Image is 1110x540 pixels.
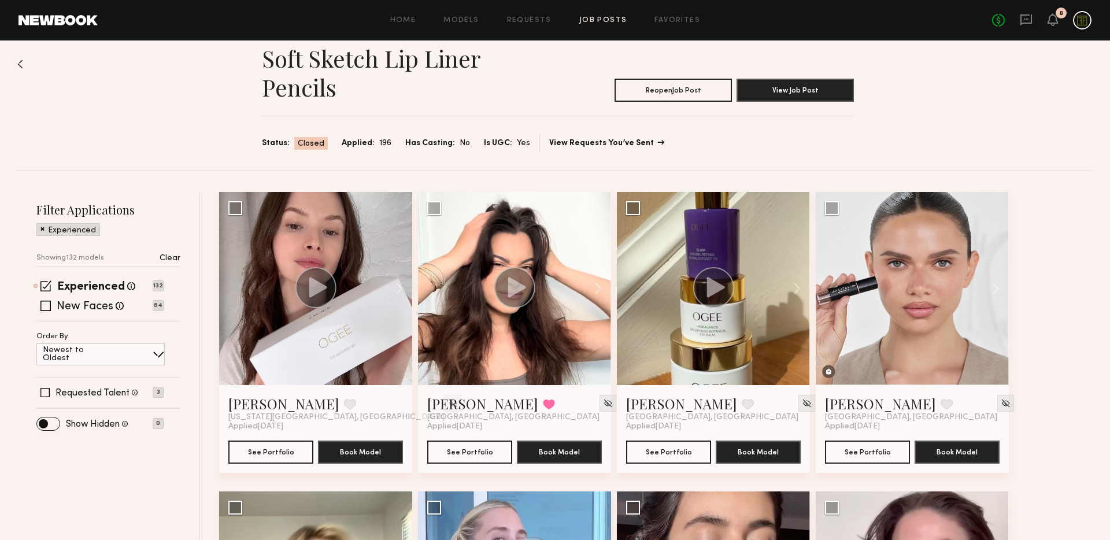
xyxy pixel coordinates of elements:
a: Models [443,17,479,24]
a: View Requests You’ve Sent [549,139,663,147]
a: Favorites [654,17,700,24]
span: [GEOGRAPHIC_DATA], [GEOGRAPHIC_DATA] [825,413,997,422]
img: Unhide Model [802,398,812,408]
span: Status: [262,137,290,150]
span: Applied: [342,137,375,150]
p: 64 [153,300,164,311]
button: Book Model [318,441,403,464]
span: [US_STATE][GEOGRAPHIC_DATA], [GEOGRAPHIC_DATA] [228,413,445,422]
button: Book Model [517,441,602,464]
p: Newest to Oldest [43,346,112,363]
img: Unhide Model [603,398,613,408]
span: No [460,137,470,150]
label: Experienced [57,282,125,293]
button: Book Model [716,441,801,464]
a: [PERSON_NAME] [626,394,737,413]
a: Home [390,17,416,24]
span: Closed [298,138,324,150]
label: New Faces [57,301,113,313]
div: 8 [1059,10,1063,17]
a: [PERSON_NAME] [825,394,936,413]
p: 0 [153,418,164,429]
label: Requested Talent [55,389,129,398]
p: Showing 132 models [36,254,104,262]
label: Show Hidden [66,420,120,429]
button: See Portfolio [825,441,910,464]
a: Book Model [915,446,1000,456]
a: [PERSON_NAME] [427,394,538,413]
span: [GEOGRAPHIC_DATA], [GEOGRAPHIC_DATA] [626,413,798,422]
button: See Portfolio [228,441,313,464]
a: Requests [507,17,552,24]
div: Applied [DATE] [825,422,1000,431]
span: Has Casting: [405,137,455,150]
a: [PERSON_NAME] [228,394,339,413]
button: View Job Post [737,79,854,102]
p: Order By [36,333,68,341]
span: 196 [379,137,391,150]
button: Book Model [915,441,1000,464]
div: Applied [DATE] [427,422,602,431]
span: Yes [517,137,530,150]
button: See Portfolio [626,441,711,464]
h1: Soft Sketch Lip Liner Pencils [262,44,558,102]
img: Unhide Model [1001,398,1011,408]
span: [GEOGRAPHIC_DATA], [GEOGRAPHIC_DATA] [427,413,600,422]
a: Book Model [318,446,403,456]
div: Applied [DATE] [228,422,403,431]
a: Book Model [716,446,801,456]
p: 132 [153,280,164,291]
img: Back to previous page [17,60,23,69]
p: Clear [160,254,180,262]
p: 3 [153,387,164,398]
a: Job Posts [579,17,627,24]
span: Is UGC: [484,137,512,150]
div: Applied [DATE] [626,422,801,431]
h2: Filter Applications [36,202,180,217]
p: Experienced [48,227,96,235]
button: ReopenJob Post [615,79,732,102]
button: See Portfolio [427,441,512,464]
a: Book Model [517,446,602,456]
